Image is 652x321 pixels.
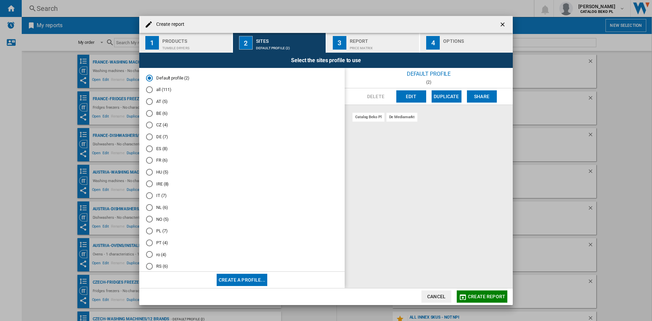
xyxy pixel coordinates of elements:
button: Share [467,90,497,103]
div: de mediamarkt [386,113,418,121]
div: 3 [333,36,346,50]
md-radio-button: NL (6) [146,204,338,211]
md-radio-button: NO (5) [146,216,338,222]
md-radio-button: PL (7) [146,228,338,234]
span: Create report [468,294,505,299]
md-radio-button: BE (6) [146,110,338,117]
button: Create a profile... [217,274,267,286]
button: Duplicate [432,90,461,103]
md-radio-button: Default profile (2) [146,75,338,81]
div: (2) [345,80,513,85]
button: 2 Sites Default profile (2) [233,33,326,53]
md-radio-button: ES (8) [146,145,338,152]
div: catalog beko pl [352,113,384,121]
md-radio-button: HU (5) [146,169,338,176]
button: Create report [457,290,507,303]
md-radio-button: IT (7) [146,193,338,199]
div: Tumble dryers [162,43,229,50]
md-radio-button: RS (6) [146,263,338,270]
div: Options [443,36,510,43]
md-radio-button: DE (7) [146,134,338,140]
h4: Create report [153,21,184,28]
md-radio-button: ro (4) [146,251,338,258]
md-radio-button: PT (4) [146,239,338,246]
div: Price Matrix [350,43,417,50]
div: Products [162,36,229,43]
div: 2 [239,36,253,50]
div: Default profile [345,68,513,80]
button: Edit [396,90,426,103]
button: Cancel [421,290,451,303]
button: 3 Report Price Matrix [327,33,420,53]
button: getI18NText('BUTTONS.CLOSE_DIALOG') [496,18,510,31]
div: Select the sites profile to use [139,53,513,68]
div: Report [350,36,417,43]
button: 4 Options [420,33,513,53]
div: Sites [256,36,323,43]
div: 4 [426,36,440,50]
md-radio-button: all (111) [146,87,338,93]
button: 1 Products Tumble dryers [139,33,233,53]
md-radio-button: FR (6) [146,157,338,164]
md-radio-button: IRE (8) [146,181,338,187]
div: 1 [145,36,159,50]
md-radio-button: CZ (4) [146,122,338,128]
md-radio-button: AT (5) [146,99,338,105]
ng-md-icon: getI18NText('BUTTONS.CLOSE_DIALOG') [499,21,507,29]
div: Default profile (2) [256,43,323,50]
button: Delete [361,90,391,103]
